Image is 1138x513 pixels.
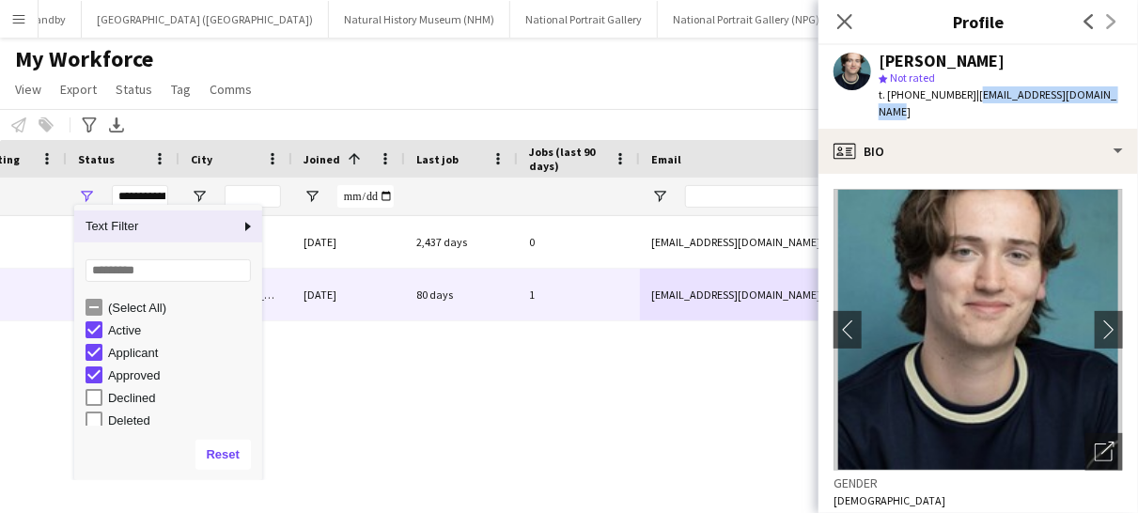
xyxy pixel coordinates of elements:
div: Active [108,323,257,337]
input: Joined Filter Input [337,185,394,208]
span: City [191,152,212,166]
span: Export [60,81,97,98]
div: (Select All) [108,301,257,315]
span: Joined [304,152,340,166]
div: Column Filter [74,205,262,481]
span: My Workforce [15,45,153,73]
div: [PERSON_NAME] [879,53,1005,70]
div: [DATE] [292,216,405,268]
span: Not rated [890,70,935,85]
app-action-btn: Advanced filters [78,114,101,136]
span: Status [78,152,115,166]
div: 2,437 days [405,216,518,268]
span: Text Filter [74,210,240,242]
h3: Gender [834,474,1123,491]
span: View [15,81,41,98]
app-action-btn: Export XLSX [105,114,128,136]
button: [GEOGRAPHIC_DATA] ([GEOGRAPHIC_DATA]) [82,1,329,38]
div: Deleted [108,413,257,427]
span: t. [PHONE_NUMBER] [879,87,976,101]
div: [DATE] [292,269,405,320]
div: 0 [518,216,640,268]
div: [EMAIL_ADDRESS][DOMAIN_NAME] [640,269,1016,320]
input: City Filter Input [225,185,281,208]
button: Open Filter Menu [78,188,95,205]
h3: Profile [818,9,1138,34]
div: Approved [108,368,257,382]
img: Crew avatar or photo [834,189,1123,471]
button: Open Filter Menu [304,188,320,205]
span: Status [116,81,152,98]
button: Reset [195,440,251,470]
div: [EMAIL_ADDRESS][DOMAIN_NAME] [640,216,1016,268]
span: [DEMOGRAPHIC_DATA] [834,493,945,507]
span: Email [651,152,681,166]
div: 80 days [405,269,518,320]
button: Natural History Museum (NHM) [329,1,510,38]
a: Tag [164,77,198,101]
div: Applicant [108,346,257,360]
button: Open Filter Menu [191,188,208,205]
button: National Portrait Gallery (NPG) [658,1,835,38]
input: Email Filter Input [685,185,1005,208]
button: Open Filter Menu [651,188,668,205]
input: Search filter values [86,259,251,282]
a: View [8,77,49,101]
div: Declined [108,391,257,405]
div: Open photos pop-in [1085,433,1123,471]
a: Export [53,77,104,101]
span: Comms [210,81,252,98]
span: Tag [171,81,191,98]
div: 1 [518,269,640,320]
a: Comms [202,77,259,101]
span: | [EMAIL_ADDRESS][DOMAIN_NAME] [879,87,1116,118]
span: Jobs (last 90 days) [529,145,606,173]
span: Last job [416,152,459,166]
a: Status [108,77,160,101]
button: National Portrait Gallery [510,1,658,38]
div: Bio [818,129,1138,174]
